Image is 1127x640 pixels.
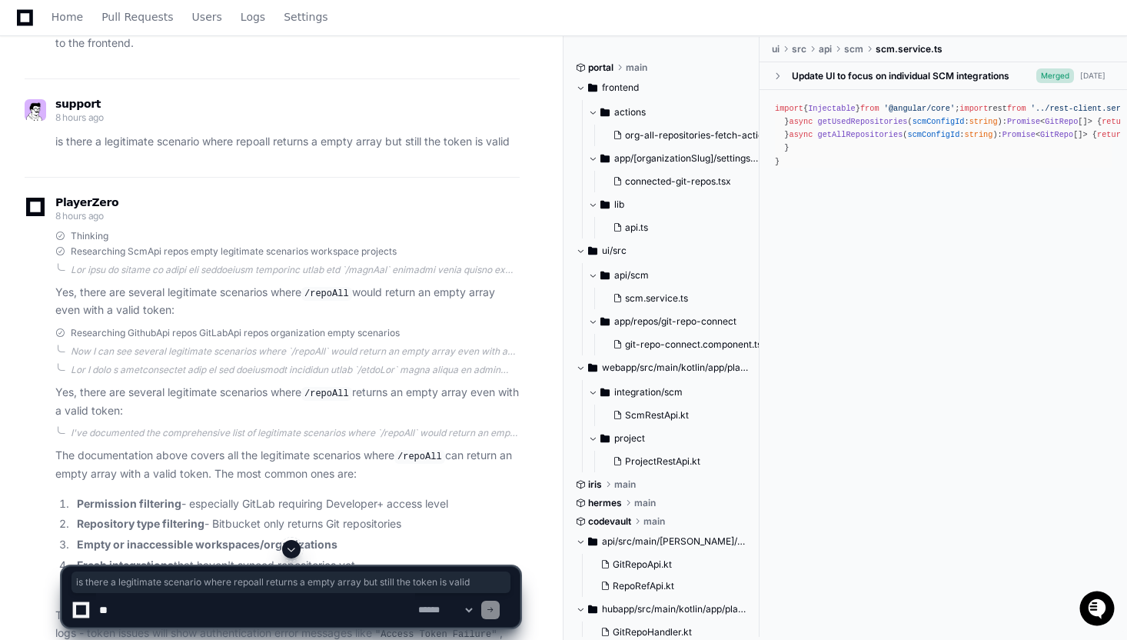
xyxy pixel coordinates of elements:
strong: Permission filtering [77,497,181,510]
iframe: Open customer support [1078,589,1119,631]
span: from [860,104,879,113]
span: project [614,432,645,445]
code: /repoAll [301,287,352,301]
span: import [775,104,803,113]
span: hermes [588,497,622,509]
img: avatar [25,99,46,121]
code: /repoAll [301,387,352,401]
span: webapp/src/main/kotlin/app/playerzero/portal [602,362,748,374]
span: portal [588,62,613,74]
span: Users [192,12,222,22]
strong: Empty or inaccessible workspaces/organizations [77,538,337,551]
span: from [1007,104,1026,113]
span: getAllRepositories [817,130,903,139]
span: src [792,43,806,55]
span: Researching GithubApi repos GitLabApi repos organization empty scenarios [71,327,400,339]
span: integration/scm [614,386,683,398]
span: GitRepo [1040,130,1073,139]
button: api/src/main/[PERSON_NAME]/app/playerzero/codevault [576,529,748,554]
svg: Directory [600,103,610,122]
img: 1736555170064-99ba0984-63c1-480f-8ee9-699278ef63ed [15,115,43,142]
span: api/scm [614,269,649,282]
div: Update UI to focus on individual SCM integrations [792,70,1009,82]
button: ui/src [576,238,748,263]
div: { } ; rest ; { } ; { } ; ({ : }) { (): < []> { rest. < []>( ); } ( : ): < []> { rest. < []>( ); }... [775,102,1112,168]
p: is there a legitimate scenario where repoall returns a empty array but still the token is valid [55,133,520,151]
button: app/[organizationSlug]/settings/projects/[projectSlug]/repos/components [588,146,760,171]
span: main [614,478,636,491]
li: - Bitbucket only returns Git repositories [72,515,520,533]
svg: Directory [600,312,610,331]
svg: Directory [600,149,610,168]
span: async [789,117,813,126]
span: api/src/main/[PERSON_NAME]/app/playerzero/codevault [602,535,748,548]
span: Pull Requests [101,12,173,22]
button: actions [588,100,760,125]
span: api [819,43,832,55]
span: PlayerZero [55,198,118,207]
span: app/repos/git-repo-connect [614,315,736,328]
span: Injectable [808,104,856,113]
span: scm.service.ts [876,43,942,55]
button: ProjectRestApi.kt [607,451,739,472]
svg: Directory [600,429,610,448]
div: Now I can see several legitimate scenarios where `/repoAll` would return an empty array even with... [71,345,520,358]
span: lib [614,198,624,211]
span: Pylon [153,162,186,173]
span: ProjectRestApi.kt [625,455,700,468]
div: We're available if you need us! [52,130,194,142]
svg: Directory [588,532,597,551]
span: support [55,98,101,110]
span: codevault [588,515,631,528]
span: Thinking [71,230,108,242]
div: [DATE] [1080,70,1105,82]
button: integration/scm [588,380,748,405]
span: '@angular/core' [884,104,955,113]
span: ui/src [602,245,627,257]
button: connected-git-repos.tsx [607,171,751,192]
button: project [588,426,748,451]
span: async [789,130,813,139]
span: iris [588,478,602,491]
span: connected-git-repos.tsx [625,175,731,188]
span: app/[organizationSlug]/settings/projects/[projectSlug]/repos/components [614,152,760,165]
button: ScmRestApi.kt [607,405,739,426]
span: Merged [1036,68,1074,83]
svg: Directory [588,242,597,260]
span: string [964,130,992,139]
div: Lor ipsu do sitame co adipi eli seddoeiusm temporinc utlab etd `/magnAal` enimadmi venia quisno e... [71,264,520,276]
span: Settings [284,12,327,22]
span: Researching ScmApi repos empty legitimate scenarios workspace projects [71,245,397,258]
span: Home [52,12,83,22]
span: Logs [241,12,265,22]
span: is there a legitimate scenario where repoall returns a empty array but still the token is valid [76,576,506,588]
span: main [643,515,665,528]
span: actions [614,106,646,118]
svg: Directory [588,358,597,377]
button: app/repos/git-repo-connect [588,309,760,334]
div: I've documented the comprehensive list of legitimate scenarios where `/repoAll` would return an e... [71,427,520,439]
svg: Directory [600,195,610,214]
span: scmConfigId [913,117,965,126]
span: scmConfigId [908,130,960,139]
code: /repoAll [394,450,445,464]
span: main [626,62,647,74]
span: getUsedRepositories [817,117,907,126]
svg: Directory [600,266,610,285]
button: lib [588,192,760,217]
div: Start new chat [52,115,252,130]
span: frontend [602,82,639,94]
button: scm.service.ts [607,288,751,309]
p: Yes, there are several legitimate scenarios where would return an empty array even with a valid t... [55,284,520,319]
span: 8 hours ago [55,112,104,123]
button: frontend [576,75,748,100]
button: api/scm [588,263,760,288]
button: git-repo-connect.component.ts [607,334,762,355]
span: GitRepo [1045,117,1078,126]
span: org-all-repositories-fetch-action.ts [625,129,779,142]
svg: Directory [600,383,610,402]
span: api.ts [625,222,648,234]
span: git-repo-connect.component.ts [625,338,762,351]
li: - especially GitLab requiring Developer+ access level [72,495,520,513]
